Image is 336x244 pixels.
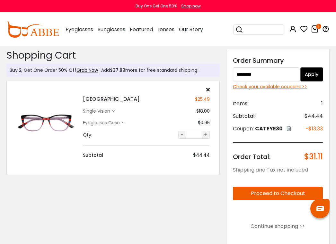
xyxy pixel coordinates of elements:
a: Grab Now [76,67,98,73]
a: Continue shopping >> [251,222,305,230]
span: CATEYE30 [255,125,283,132]
span: Featured [130,26,153,33]
img: chat [316,206,324,211]
span: Our Story [179,26,203,33]
div: $0.95 [198,119,210,126]
div: Buy 2, Get One Order 50% Off [10,67,98,74]
span: Eyeglasses [66,26,93,33]
span: $31.11 [304,152,323,161]
button: - [178,131,186,139]
h4: [GEOGRAPHIC_DATA] [83,95,140,103]
span: 1 [321,100,323,108]
div: Shipping and Tax not included [233,166,323,174]
span: Subtotal: [233,112,255,120]
h2: Shopping Cart [6,50,220,61]
div: Add more for free standard shipping! [98,67,199,74]
span: Lenses [157,26,174,33]
span: $37.89 [110,67,125,73]
button: + [202,131,210,139]
div: Check your available coupons >> [233,83,323,90]
span: $44.44 [305,112,323,120]
i: 1 [316,24,321,29]
span: Items: [233,100,248,108]
span: Order Total: [233,152,270,161]
button: Apply [300,67,323,81]
a: Shop now [178,3,201,9]
div: Order Summary [233,56,323,65]
div: $18.00 [196,108,210,115]
span: -$13.33 [305,125,323,133]
div: Coupon: [233,125,291,133]
div: $25.49 [195,96,210,103]
div: $44.44 [193,152,210,159]
span: Sunglasses [98,26,125,33]
div: Qty: [83,132,92,138]
button: Proceed to Checkout [233,187,323,200]
div: Eyeglasses Case [83,119,122,126]
div: single vision [83,108,112,115]
a: 1 [311,26,319,34]
div: Subtotal [83,152,103,159]
img: abbeglasses.com [6,22,59,38]
div: Shop now [181,3,201,9]
div: Buy One Get One 50% [136,3,177,9]
img: Prague [16,108,76,138]
iframe: PayPal [233,205,323,217]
